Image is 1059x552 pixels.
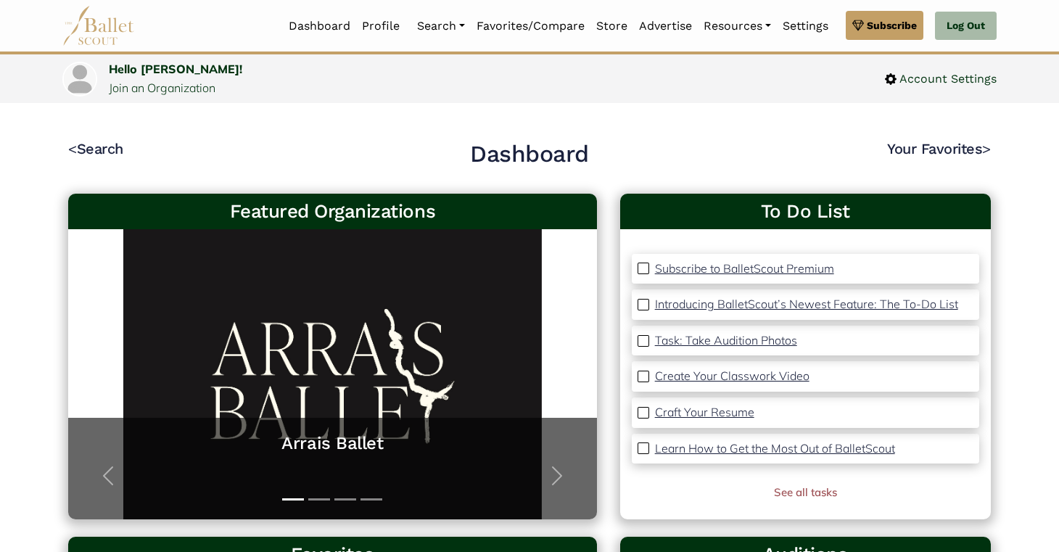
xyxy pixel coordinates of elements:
button: Slide 3 [334,491,356,508]
a: Search [411,11,471,41]
a: Advertise [633,11,698,41]
img: gem.svg [852,17,864,33]
p: Introducing BalletScout’s Newest Feature: The To-Do List [655,297,958,311]
button: Slide 1 [282,491,304,508]
a: Learn How to Get the Most Out of BalletScout [655,440,895,458]
a: Settings [777,11,834,41]
a: See all tasks [774,485,837,499]
img: profile picture [64,63,96,95]
p: Subscribe to BalletScout Premium [655,261,834,276]
h3: Featured Organizations [80,199,585,224]
h2: Dashboard [470,139,589,170]
a: Introducing BalletScout’s Newest Feature: The To-Do List [655,295,958,314]
a: Dashboard [283,11,356,41]
a: Join an Organization [109,81,215,95]
a: Account Settings [885,70,997,88]
a: <Search [68,140,123,157]
a: Profile [356,11,405,41]
button: Slide 2 [308,491,330,508]
a: Favorites/Compare [471,11,590,41]
button: Slide 4 [360,491,382,508]
a: Craft Your Resume [655,403,754,422]
a: Resources [698,11,777,41]
a: Create Your Classwork Video [655,367,809,386]
span: Account Settings [897,70,997,88]
code: < [68,139,77,157]
a: Task: Take Audition Photos [655,331,797,350]
a: Arrais Ballet [83,432,582,455]
a: Subscribe [846,11,923,40]
span: Subscribe [867,17,917,33]
a: Subscribe to BalletScout Premium [655,260,834,279]
p: Learn How to Get the Most Out of BalletScout [655,441,895,456]
a: Your Favorites [887,140,991,157]
code: > [982,139,991,157]
p: Create Your Classwork Video [655,368,809,383]
a: Hello [PERSON_NAME]! [109,62,242,76]
p: Task: Take Audition Photos [655,333,797,347]
a: To Do List [632,199,979,224]
a: Store [590,11,633,41]
p: Craft Your Resume [655,405,754,419]
a: Log Out [935,12,997,41]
